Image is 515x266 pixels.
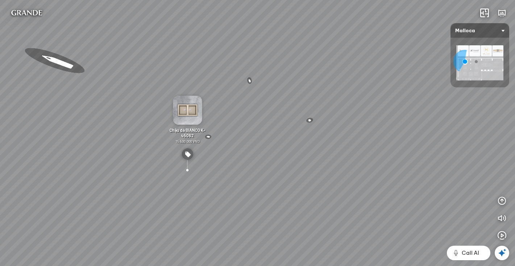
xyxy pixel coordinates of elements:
[6,6,47,20] img: logo
[182,148,193,160] img: type_price_tag_AGYDMGFED66.svg
[455,23,504,38] span: Malloca
[173,96,202,125] img: BIANCO_K_45062_2ETDDFF2YRH.png
[447,246,490,260] button: Call AI
[462,249,479,257] span: Call AI
[456,45,503,80] img: 00_KXHYH3JVN6E4.png
[170,128,205,138] span: Chậu dá BIANCO K-45062
[175,139,200,144] span: 15.500.000 VND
